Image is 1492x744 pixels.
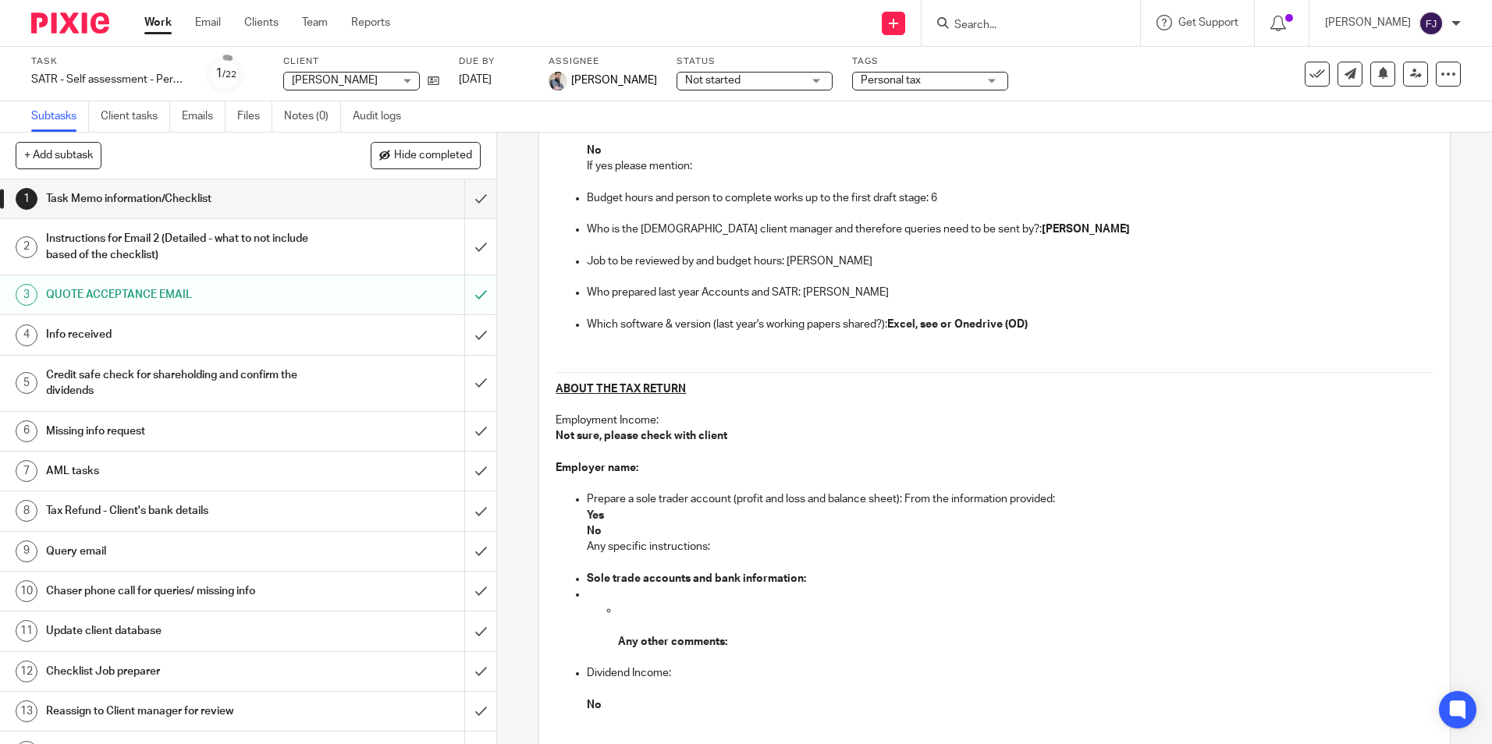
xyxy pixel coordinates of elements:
[587,573,806,584] strong: Sole trade accounts and bank information:
[459,55,529,68] label: Due by
[677,55,833,68] label: Status
[292,75,378,86] span: [PERSON_NAME]
[587,145,602,156] strong: No
[195,15,221,30] a: Email
[16,700,37,722] div: 13
[953,19,1093,33] input: Search
[1325,15,1411,30] p: [PERSON_NAME]
[31,12,109,34] img: Pixie
[46,579,314,603] h1: Chaser phone call for queries/ missing info
[556,413,1433,428] p: Employment Income:
[685,75,741,86] span: Not started
[244,15,279,30] a: Clients
[16,236,37,258] div: 2
[861,75,921,86] span: Personal tax
[16,324,37,346] div: 4
[46,283,314,306] h1: QUOTE ACCEPTANCE EMAIL
[556,384,686,395] u: ABOUT THE TAX RETURN
[46,499,314,523] h1: Tax Refund - Client's bank details
[556,462,638,473] strong: Employer name:
[144,15,172,30] a: Work
[587,190,1433,206] p: Budget hours and person to complete works up to the first draft stage: 6
[587,317,1433,332] p: Which software & version (last year's working papers shared?):
[371,142,481,168] button: Hide completed
[459,74,492,85] span: [DATE]
[587,526,602,537] strong: No
[31,55,187,68] label: Task
[46,700,314,723] h1: Reassign to Client manager for review
[16,540,37,562] div: 9
[46,660,314,683] h1: Checklist Job preparer
[46,323,314,346] h1: Info received
[887,319,1028,330] strong: Excel, see or Onedrive (OD)
[215,65,236,83] div: 1
[302,15,328,30] a: Team
[351,15,390,30] a: Reports
[587,510,604,521] strong: Yes
[284,101,341,132] a: Notes (0)
[222,70,236,79] small: /22
[353,101,413,132] a: Audit logs
[1419,11,1444,36] img: svg%3E
[556,430,727,441] strong: Not sure, please check with client
[587,700,602,710] strong: No
[587,665,1433,681] p: Dividend Income:
[46,187,314,211] h1: Task Memo information/Checklist
[283,55,439,68] label: Client
[587,285,1433,300] p: Who prepared last year Accounts and SATR: [PERSON_NAME]
[16,142,101,168] button: + Add subtask
[182,101,226,132] a: Emails
[16,500,37,522] div: 8
[31,72,187,87] div: SATR - Self assessment - Personal tax return 24/25
[618,636,727,647] strong: Any other comments:
[46,363,314,403] h1: Credit safe check for shareholding and confirm the dividends
[16,620,37,642] div: 11
[1042,224,1130,235] strong: [PERSON_NAME]
[16,420,37,442] div: 6
[16,580,37,602] div: 10
[46,420,314,443] h1: Missing info request
[394,150,472,162] span: Hide completed
[16,188,37,210] div: 1
[16,372,37,394] div: 5
[587,221,1433,237] p: Who is the [DEMOGRAPHIC_DATA] client manager and therefore queries need to be sent by?:
[46,619,314,643] h1: Update client database
[237,101,272,132] a: Files
[16,460,37,482] div: 7
[46,459,314,483] h1: AML tasks
[587,491,1433,507] p: Prepare a sole trader account (profit and loss and balance sheet): From the information provided:
[16,284,37,306] div: 3
[571,73,657,88] span: [PERSON_NAME]
[587,539,1433,554] p: Any specific instructions:
[16,661,37,682] div: 12
[549,72,567,90] img: Pixie%2002.jpg
[31,101,89,132] a: Subtasks
[587,253,1433,269] p: Job to be reviewed by and budget hours: [PERSON_NAME]
[101,101,170,132] a: Client tasks
[46,227,314,267] h1: Instructions for Email 2 (Detailed - what to not include based of the checklist)
[587,158,1433,174] p: If yes please mention:
[549,55,657,68] label: Assignee
[1178,17,1238,28] span: Get Support
[852,55,1008,68] label: Tags
[46,540,314,563] h1: Query email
